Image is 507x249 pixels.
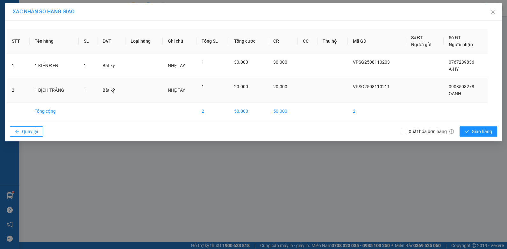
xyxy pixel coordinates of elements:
td: 2 [7,78,30,103]
th: STT [7,29,30,53]
span: Người nhận [449,42,473,47]
span: arrow-left [15,129,19,134]
td: 2 [196,103,229,120]
span: Số ĐT [411,35,423,40]
td: 1 BỊCH TRẮNG [30,78,79,103]
td: Bất kỳ [97,53,125,78]
span: A-HY [449,67,459,72]
span: 0767239836 [449,60,474,65]
span: 1 [84,63,86,68]
td: 50.000 [229,103,268,120]
span: 30.000 [234,60,248,65]
span: 1 [84,88,86,93]
th: CR [268,29,298,53]
span: 1 [202,84,204,89]
span: check [465,129,469,134]
span: Giao hàng [472,128,492,135]
td: 1 KIỆN ĐEN [30,53,79,78]
th: SL [79,29,97,53]
span: OANH [449,91,461,96]
td: Bất kỳ [97,78,125,103]
span: Xuất hóa đơn hàng [406,128,456,135]
span: VPSG2508110203 [353,60,390,65]
span: 20.000 [273,84,287,89]
span: VPSG2508110211 [353,84,390,89]
span: NHẸ TAY [168,63,185,68]
span: Số ĐT [449,35,461,40]
button: checkGiao hàng [460,126,497,137]
th: Loại hàng [125,29,163,53]
span: XÁC NHẬN SỐ HÀNG GIAO [13,9,75,15]
span: 20.000 [234,84,248,89]
span: NHẸ TAY [168,88,185,93]
th: Ghi chú [163,29,196,53]
th: Tổng cước [229,29,268,53]
th: ĐVT [97,29,125,53]
td: Tổng cộng [30,103,79,120]
button: arrow-leftQuay lại [10,126,43,137]
button: Close [484,3,502,21]
span: Người gửi [411,42,432,47]
th: CC [298,29,318,53]
span: 0908508278 [449,84,474,89]
th: Mã GD [348,29,406,53]
td: 2 [348,103,406,120]
td: 1 [7,53,30,78]
th: Tên hàng [30,29,79,53]
th: Thu hộ [318,29,348,53]
span: 1 [202,60,204,65]
span: info-circle [449,129,454,134]
span: 30.000 [273,60,287,65]
td: 50.000 [268,103,298,120]
span: Quay lại [22,128,38,135]
th: Tổng SL [196,29,229,53]
span: close [490,9,496,14]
